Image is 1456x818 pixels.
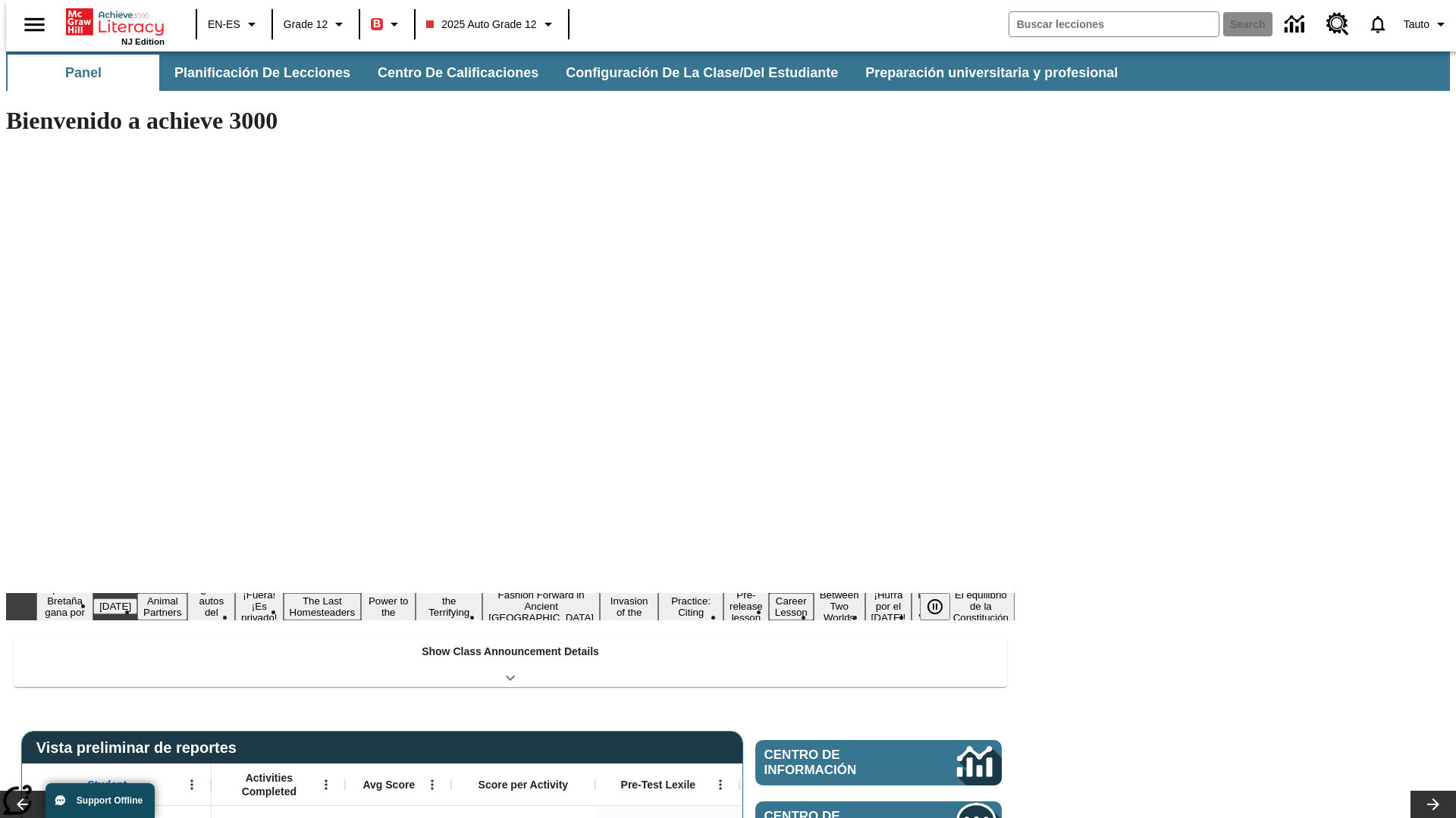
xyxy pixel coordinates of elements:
[621,778,696,791] span: Pre-Test Lexile
[208,17,240,33] span: EN-ES
[87,778,127,791] span: Student
[219,771,319,798] span: Activities Completed
[853,55,1130,91] button: Preparación universitaria y profesional
[365,11,409,38] button: Boost El color de la clase es rojo. Cambiar el color de la clase.
[8,55,159,91] button: Panel
[482,587,600,626] button: Slide 9 Fashion Forward in Ancient Rome
[723,587,769,626] button: Slide 12 Pre-release lesson
[162,55,362,91] button: Planificación de lecciones
[479,778,569,791] span: Score per Activity
[77,795,143,806] span: Support Offline
[416,582,482,632] button: Slide 8 Attack of the Terrifying Tomatoes
[947,587,1015,626] button: Slide 17 El equilibrio de la Constitución
[912,587,946,626] button: Slide 16 Point of View
[865,587,912,626] button: Slide 15 ¡Hurra por el Día de la Constitución!
[1410,791,1456,818] button: Carrusel de lecciones, seguir
[421,773,444,796] button: Abrir menú
[658,582,723,632] button: Slide 11 Mixed Practice: Citing Evidence
[361,582,416,632] button: Slide 7 Solar Power to the People
[764,748,906,778] span: Centro de información
[93,598,137,614] button: Slide 2 Día del Trabajo
[66,5,165,46] div: Portada
[315,773,337,796] button: Abrir menú
[1317,4,1358,45] a: Centro de recursos, Se abrirá en una pestaña nueva.
[284,593,362,620] button: Slide 6 The Last Homesteaders
[373,14,381,33] span: B
[121,37,165,46] span: NJ Edition
[362,778,415,791] span: Avg Score
[6,52,1450,91] div: Subbarra de navegación
[920,593,950,620] button: Pausar
[1398,11,1456,38] button: Perfil/Configuración
[709,773,732,796] button: Abrir menú
[45,783,155,818] button: Support Offline
[366,55,551,91] button: Centro de calificaciones
[187,582,235,632] button: Slide 4 ¿Los autos del futuro?
[769,593,814,620] button: Slide 13 Career Lesson
[202,11,267,38] button: Language: EN-ES, Selecciona un idioma
[426,17,536,33] span: 2025 Auto Grade 12
[1009,12,1219,36] input: search field
[36,582,93,632] button: Slide 1 ¡Gran Bretaña gana por fin!
[600,582,658,632] button: Slide 10 The Invasion of the Free CD
[920,593,965,620] div: Pausar
[554,55,850,91] button: Configuración de la clase/del estudiante
[284,17,328,33] span: Grade 12
[6,55,1131,91] div: Subbarra de navegación
[420,11,563,38] button: Class: 2025 Auto Grade 12, Selecciona una clase
[235,587,283,626] button: Slide 5 ¡Fuera! ¡Es privado!
[278,11,354,38] button: Grado: Grade 12, Elige un grado
[66,7,165,37] a: Portada
[12,2,57,47] button: Abrir el menú lateral
[814,587,865,626] button: Slide 14 Between Two Worlds
[755,740,1002,785] a: Centro de información
[180,773,203,796] button: Abrir menú
[1358,5,1398,44] a: Notificaciones
[1404,17,1429,33] span: Tauto
[422,644,599,660] p: Show Class Announcement Details
[1276,4,1317,45] a: Centro de información
[6,107,1015,135] h1: Bienvenido a achieve 3000
[14,635,1007,687] div: Show Class Announcement Details
[137,593,187,620] button: Slide 3 Animal Partners
[36,739,244,757] span: Vista preliminar de reportes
